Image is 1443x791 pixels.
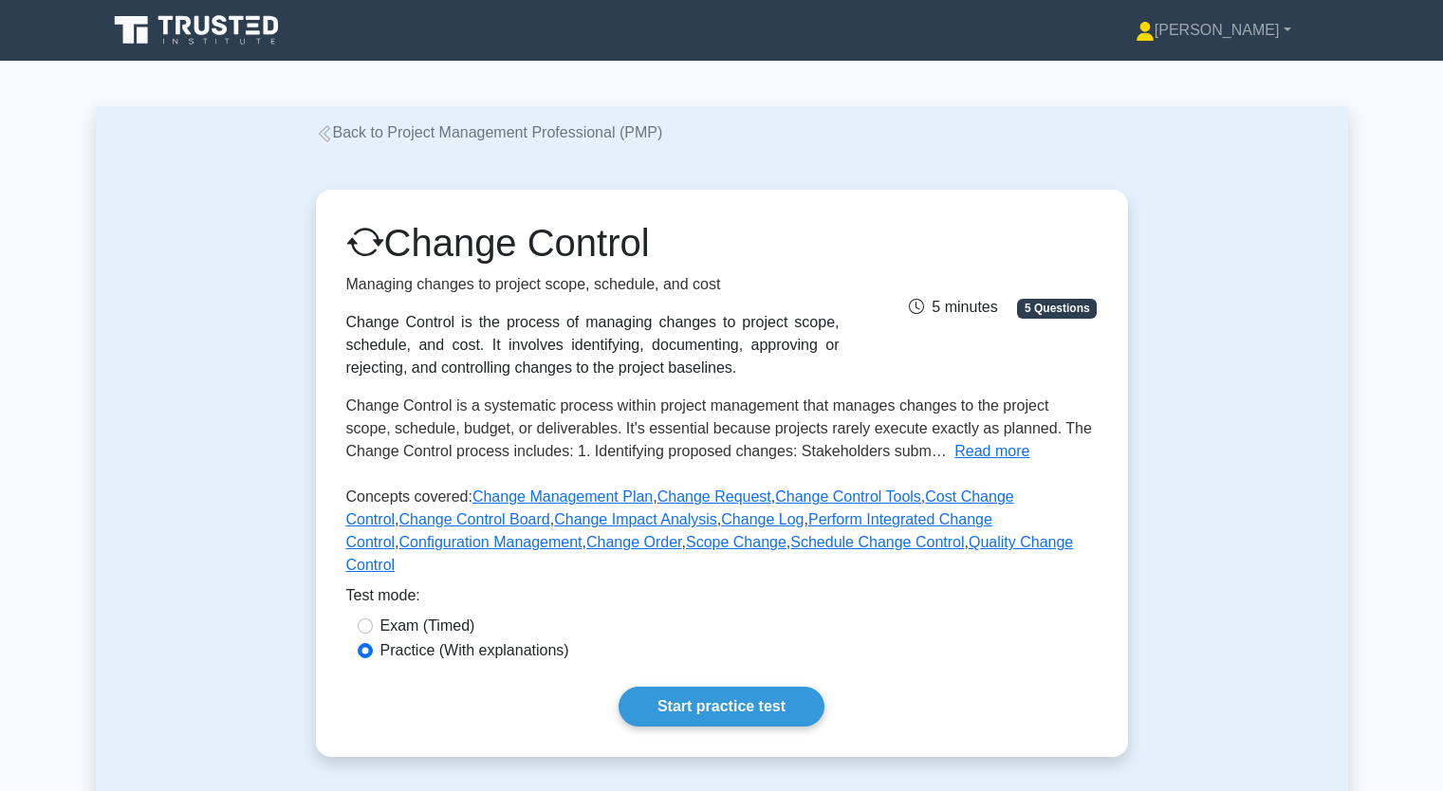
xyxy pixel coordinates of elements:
[472,488,653,505] a: Change Management Plan
[346,273,840,296] p: Managing changes to project scope, schedule, and cost
[346,486,1098,584] p: Concepts covered: , , , , , , , , , , , ,
[380,615,475,637] label: Exam (Timed)
[380,639,569,662] label: Practice (With explanations)
[721,511,804,527] a: Change Log
[554,511,717,527] a: Change Impact Analysis
[619,687,824,727] a: Start practice test
[399,534,583,550] a: Configuration Management
[1017,299,1097,318] span: 5 Questions
[657,488,771,505] a: Change Request
[346,488,1014,527] a: Cost Change Control
[346,220,840,266] h1: Change Control
[586,534,682,550] a: Change Order
[1090,11,1337,49] a: [PERSON_NAME]
[346,511,992,550] a: Perform Integrated Change Control
[346,584,1098,615] div: Test mode:
[775,488,921,505] a: Change Control Tools
[399,511,550,527] a: Change Control Board
[909,299,997,315] span: 5 minutes
[954,440,1029,463] button: Read more
[686,534,786,550] a: Scope Change
[316,124,663,140] a: Back to Project Management Professional (PMP)
[790,534,964,550] a: Schedule Change Control
[346,397,1092,459] span: Change Control is a systematic process within project management that manages changes to the proj...
[346,311,840,379] div: Change Control is the process of managing changes to project scope, schedule, and cost. It involv...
